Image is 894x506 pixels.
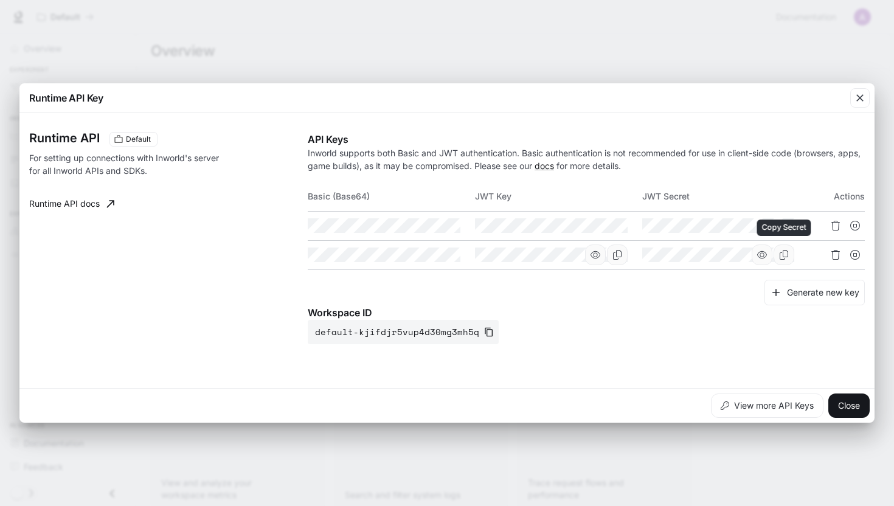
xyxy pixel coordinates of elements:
button: Suspend API key [845,216,865,235]
button: Copy Secret [774,244,794,265]
p: Inworld supports both Basic and JWT authentication. Basic authentication is not recommended for u... [308,147,865,172]
button: View more API Keys [711,393,823,418]
h3: Runtime API [29,132,100,144]
span: Default [121,134,156,145]
button: Suspend API key [845,245,865,265]
button: Copy Key [607,244,628,265]
a: Runtime API docs [24,192,119,216]
p: For setting up connections with Inworld's server for all Inworld APIs and SDKs. [29,151,230,177]
button: Delete API key [826,216,845,235]
div: These keys will apply to your current workspace only [109,132,158,147]
a: docs [535,161,554,171]
th: Basic (Base64) [308,182,475,211]
th: JWT Key [475,182,642,211]
button: Generate new key [764,280,865,306]
th: JWT Secret [642,182,809,211]
div: Copy Secret [757,220,811,236]
th: Actions [809,182,865,211]
button: Close [828,393,870,418]
p: Runtime API Key [29,91,103,105]
p: API Keys [308,132,865,147]
button: default-kjifdjr5vup4d30mg3mh5q [308,320,499,344]
p: Workspace ID [308,305,865,320]
button: Delete API key [826,245,845,265]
